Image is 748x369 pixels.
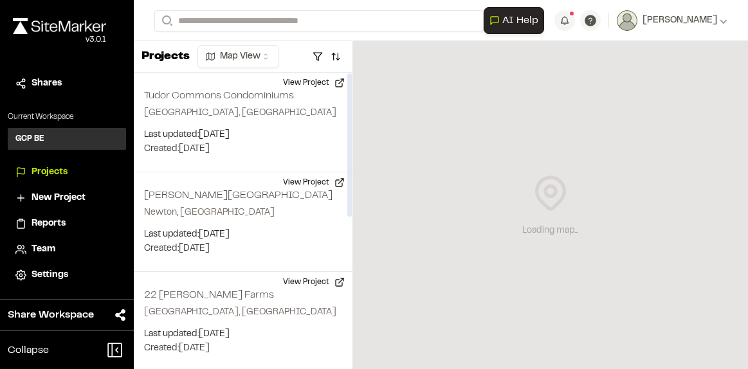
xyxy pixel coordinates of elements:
[502,13,538,28] span: AI Help
[144,242,342,256] p: Created: [DATE]
[484,7,549,34] div: Open AI Assistant
[32,165,68,179] span: Projects
[144,128,342,142] p: Last updated: [DATE]
[484,7,544,34] button: Open AI Assistant
[32,191,86,205] span: New Project
[617,10,637,31] img: User
[15,76,118,91] a: Shares
[144,341,342,355] p: Created: [DATE]
[144,228,342,242] p: Last updated: [DATE]
[144,106,342,120] p: [GEOGRAPHIC_DATA], [GEOGRAPHIC_DATA]
[643,14,717,28] span: [PERSON_NAME]
[32,76,62,91] span: Shares
[15,242,118,256] a: Team
[13,18,106,34] img: rebrand.png
[275,73,352,93] button: View Project
[617,10,727,31] button: [PERSON_NAME]
[32,268,68,282] span: Settings
[144,206,342,220] p: Newton, [GEOGRAPHIC_DATA]
[275,172,352,193] button: View Project
[144,142,342,156] p: Created: [DATE]
[32,242,55,256] span: Team
[15,133,44,145] h3: GCP BE
[8,307,94,323] span: Share Workspace
[144,91,294,100] h2: Tudor Commons Condominiums
[15,191,118,205] a: New Project
[15,268,118,282] a: Settings
[144,191,333,200] h2: [PERSON_NAME][GEOGRAPHIC_DATA]
[8,111,126,123] p: Current Workspace
[141,48,190,66] p: Projects
[154,10,178,32] button: Search
[8,343,49,358] span: Collapse
[522,224,578,238] div: Loading map...
[144,291,274,300] h2: 22 [PERSON_NAME] Farms
[15,165,118,179] a: Projects
[144,327,342,341] p: Last updated: [DATE]
[275,272,352,292] button: View Project
[15,217,118,231] a: Reports
[144,305,342,319] p: [GEOGRAPHIC_DATA], [GEOGRAPHIC_DATA]
[32,217,66,231] span: Reports
[13,34,106,46] div: Oh geez...please don't...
